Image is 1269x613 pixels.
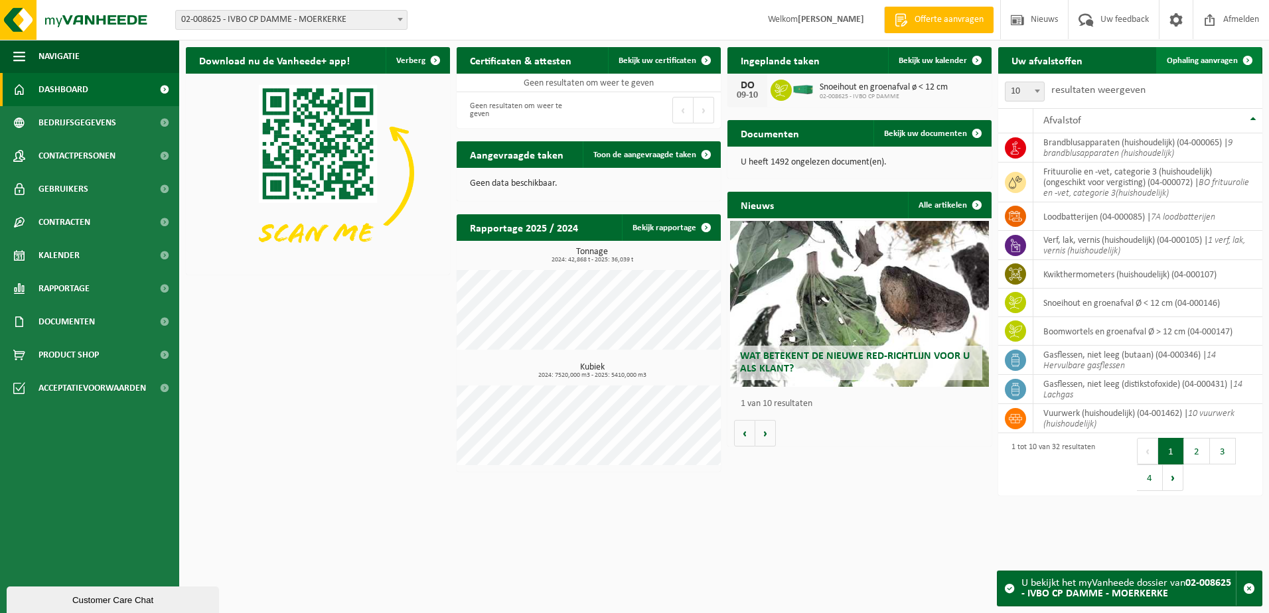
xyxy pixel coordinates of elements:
td: snoeihout en groenafval Ø < 12 cm (04-000146) [1033,289,1262,317]
a: Bekijk uw kalender [888,47,990,74]
a: Bekijk rapportage [622,214,719,241]
i: 14 Lachgas [1043,379,1242,400]
span: Bekijk uw documenten [884,129,967,138]
button: 3 [1210,438,1236,464]
span: 10 [1005,82,1045,102]
h2: Download nu de Vanheede+ app! [186,47,363,73]
td: vuurwerk (huishoudelijk) (04-001462) | [1033,404,1262,433]
i: 9 brandblusapparaten (huishoudelijk) [1043,138,1232,159]
button: Previous [1137,438,1158,464]
a: Wat betekent de nieuwe RED-richtlijn voor u als klant? [730,221,989,387]
span: Snoeihout en groenafval ø < 12 cm [820,82,948,93]
td: gasflessen, niet leeg (butaan) (04-000346) | [1033,346,1262,375]
span: Offerte aanvragen [911,13,987,27]
td: loodbatterijen (04-000085) | [1033,202,1262,231]
i: 1 verf, lak, vernis (huishoudelijk) [1043,236,1245,256]
span: Navigatie [38,40,80,73]
td: Geen resultaten om weer te geven [457,74,721,92]
span: Rapportage [38,272,90,305]
i: 14 Hervulbare gasflessen [1043,350,1216,371]
span: 02-008625 - IVBO CP DAMME [820,93,948,101]
h2: Aangevraagde taken [457,141,577,167]
h3: Kubiek [463,363,721,379]
span: Acceptatievoorwaarden [38,372,146,405]
button: Previous [672,97,694,123]
td: kwikthermometers (huishoudelijk) (04-000107) [1033,260,1262,289]
span: 2024: 42,868 t - 2025: 36,039 t [463,257,721,263]
div: U bekijkt het myVanheede dossier van [1021,571,1236,606]
div: Geen resultaten om weer te geven [463,96,582,125]
i: 7A loodbatterijen [1151,212,1215,222]
span: 10 [1006,82,1044,101]
a: Offerte aanvragen [884,7,994,33]
img: Download de VHEPlus App [186,74,450,272]
span: Documenten [38,305,95,338]
span: Bedrijfsgegevens [38,106,116,139]
p: Geen data beschikbaar. [470,179,708,188]
a: Bekijk uw certificaten [608,47,719,74]
button: Verberg [386,47,449,74]
div: 09-10 [734,91,761,100]
h3: Tonnage [463,247,721,263]
td: frituurolie en -vet, categorie 3 (huishoudelijk) (ongeschikt voor vergisting) (04-000072) | [1033,163,1262,202]
iframe: chat widget [7,584,222,613]
a: Ophaling aanvragen [1156,47,1261,74]
span: Bekijk uw certificaten [619,56,696,65]
td: gasflessen, niet leeg (distikstofoxide) (04-000431) | [1033,375,1262,404]
td: boomwortels en groenafval Ø > 12 cm (04-000147) [1033,317,1262,346]
span: Wat betekent de nieuwe RED-richtlijn voor u als klant? [740,351,970,374]
button: 4 [1137,464,1163,491]
span: Kalender [38,239,80,272]
p: U heeft 1492 ongelezen document(en). [741,158,978,167]
span: Afvalstof [1043,115,1081,126]
button: 2 [1184,438,1210,464]
i: BO frituurolie en -vet, categorie 3(huishoudelijk) [1043,178,1249,198]
span: Contactpersonen [38,139,115,172]
span: Contracten [38,206,90,239]
span: Ophaling aanvragen [1167,56,1238,65]
span: Dashboard [38,73,88,106]
i: 10 vuurwerk (huishoudelijk) [1043,409,1234,429]
span: Verberg [396,56,425,65]
button: Vorige [734,420,755,446]
td: verf, lak, vernis (huishoudelijk) (04-000105) | [1033,231,1262,260]
button: 1 [1158,438,1184,464]
h2: Uw afvalstoffen [998,47,1096,73]
div: DO [734,80,761,91]
h2: Documenten [727,120,812,146]
span: Toon de aangevraagde taken [593,151,696,159]
button: Volgende [755,420,776,446]
h2: Ingeplande taken [727,47,833,73]
h2: Certificaten & attesten [457,47,585,73]
h2: Rapportage 2025 / 2024 [457,214,591,240]
h2: Nieuws [727,192,787,218]
span: 2024: 7520,000 m3 - 2025: 5410,000 m3 [463,372,721,379]
a: Toon de aangevraagde taken [583,141,719,168]
img: HK-XC-30-GN-00 [792,83,814,95]
label: resultaten weergeven [1051,85,1146,96]
a: Bekijk uw documenten [873,120,990,147]
span: Product Shop [38,338,99,372]
button: Next [694,97,714,123]
span: Bekijk uw kalender [899,56,967,65]
a: Alle artikelen [908,192,990,218]
p: 1 van 10 resultaten [741,399,985,409]
span: Gebruikers [38,172,88,206]
strong: 02-008625 - IVBO CP DAMME - MOERKERKE [1021,578,1231,599]
button: Next [1163,464,1183,491]
strong: [PERSON_NAME] [798,15,864,25]
span: 02-008625 - IVBO CP DAMME - MOERKERKE [176,11,407,29]
span: 02-008625 - IVBO CP DAMME - MOERKERKE [175,10,408,30]
td: brandblusapparaten (huishoudelijk) (04-000065) | [1033,133,1262,163]
div: 1 tot 10 van 32 resultaten [1005,437,1095,492]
